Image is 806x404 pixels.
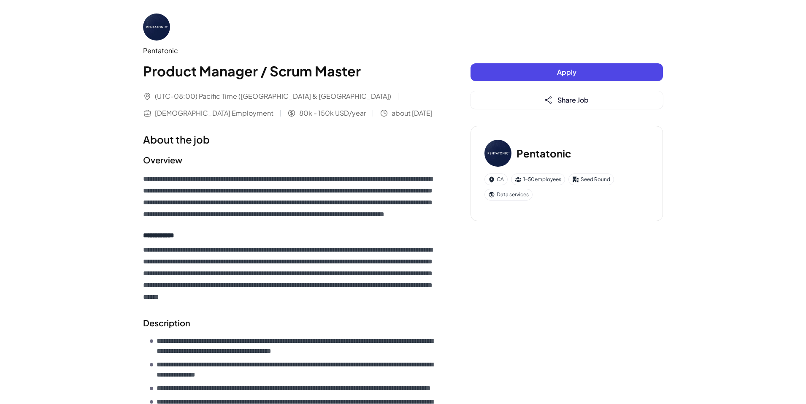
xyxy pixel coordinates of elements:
[392,108,433,118] span: about [DATE]
[471,91,663,109] button: Share Job
[517,146,571,161] h3: Pentatonic
[511,174,565,185] div: 1-50 employees
[484,140,511,167] img: Pe
[557,95,589,104] span: Share Job
[155,108,273,118] span: [DEMOGRAPHIC_DATA] Employment
[155,91,391,101] span: (UTC-08:00) Pacific Time ([GEOGRAPHIC_DATA] & [GEOGRAPHIC_DATA])
[143,132,437,147] h1: About the job
[471,63,663,81] button: Apply
[299,108,366,118] span: 80k - 150k USD/year
[143,14,170,41] img: Pe
[143,46,437,56] div: Pentatonic
[557,68,576,76] span: Apply
[143,317,437,329] h2: Description
[568,174,614,185] div: Seed Round
[143,154,437,166] h2: Overview
[484,174,508,185] div: CA
[484,189,533,201] div: Data services
[143,61,437,81] h1: Product Manager / Scrum Master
